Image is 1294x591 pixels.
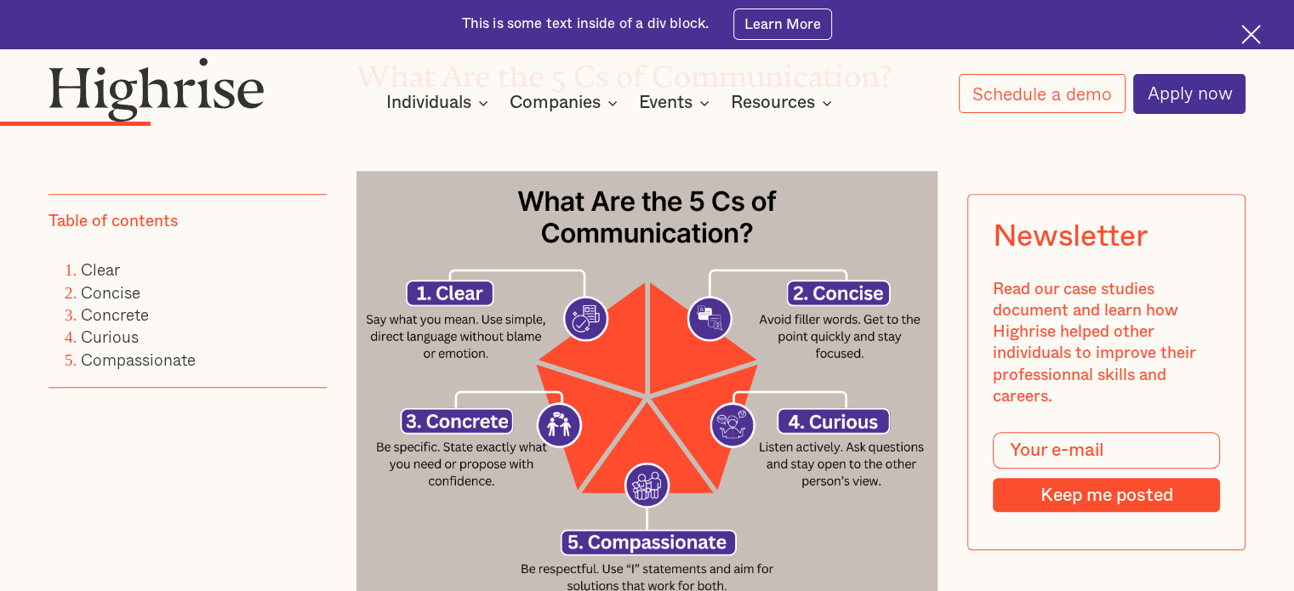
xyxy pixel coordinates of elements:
[731,93,815,113] div: Resources
[1133,74,1246,114] a: Apply now
[81,302,149,327] a: Concrete
[731,93,837,113] div: Resources
[993,432,1221,513] form: Modal Form
[993,219,1147,254] div: Newsletter
[993,279,1221,408] div: Read our case studies document and learn how Highrise helped other individuals to improve their p...
[81,280,140,304] a: Concise
[462,14,710,34] div: This is some text inside of a div block.
[993,432,1221,469] input: Your e-mail
[510,93,601,113] div: Companies
[386,93,493,113] div: Individuals
[81,257,120,281] a: Clear
[993,478,1221,512] input: Keep me posted
[639,93,693,113] div: Events
[81,346,196,371] a: Compassionate
[1241,25,1261,44] img: Cross icon
[733,9,833,39] a: Learn More
[639,93,715,113] div: Events
[48,57,265,122] img: Highrise logo
[386,93,471,113] div: Individuals
[959,74,1126,113] a: Schedule a demo
[48,211,178,232] div: Table of contents
[510,93,623,113] div: Companies
[81,324,139,349] a: Curious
